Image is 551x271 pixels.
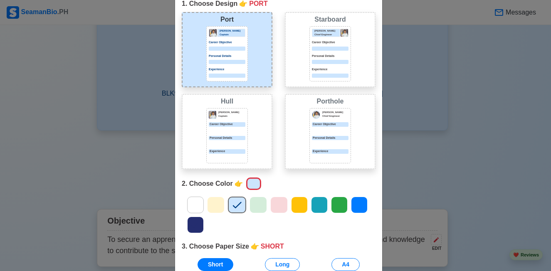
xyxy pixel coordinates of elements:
[312,54,348,59] p: Personal Details
[184,96,270,106] div: Hull
[220,29,245,33] p: [PERSON_NAME]
[265,258,300,271] button: Long
[182,241,376,251] div: 3. Choose Paper Size
[251,241,259,251] span: point
[209,67,245,72] p: Experience
[198,258,234,271] button: Short
[220,33,245,37] p: Captain
[287,15,373,25] div: Starboard
[312,136,348,140] div: Personal Details
[209,136,245,140] p: Personal Details
[312,149,348,154] div: Experience
[287,96,373,106] div: Porthole
[331,258,360,271] button: A4
[209,40,245,45] p: Career Objective
[314,33,340,37] p: Chief Engineer
[312,40,348,45] p: Career Objective
[184,15,270,25] div: Port
[182,176,376,192] div: 2. Choose Color
[218,111,245,114] p: [PERSON_NAME]
[322,111,348,114] p: [PERSON_NAME]
[209,149,245,154] p: Experience
[209,54,245,59] p: Personal Details
[235,179,243,189] span: point
[261,241,284,251] span: SHORT
[218,114,245,118] p: Captain
[322,114,348,118] p: Chief Engineer
[209,122,245,127] p: Career Objective
[312,67,348,72] p: Experience
[314,29,340,33] p: [PERSON_NAME]
[312,122,348,127] div: Career Objective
